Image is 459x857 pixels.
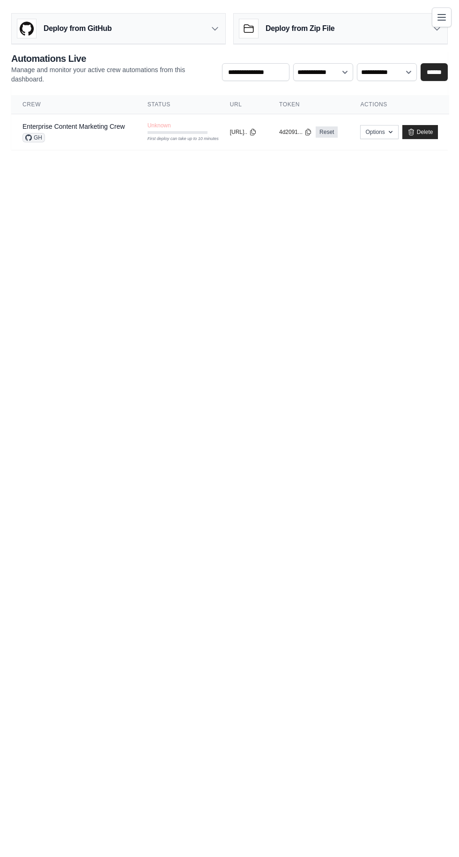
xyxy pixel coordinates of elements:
p: Manage and monitor your active crew automations from this dashboard. [11,65,215,84]
th: Token [268,95,349,114]
th: Status [136,95,219,114]
h3: Deploy from GitHub [44,23,111,34]
button: Options [360,125,398,139]
iframe: Chat Widget [412,812,459,857]
th: Crew [11,95,136,114]
span: GH [22,133,45,142]
button: Toggle navigation [432,7,452,27]
a: Reset [316,126,338,138]
h2: Automations Live [11,52,215,65]
span: Unknown [148,122,171,129]
div: First deploy can take up to 10 minutes [148,136,207,142]
a: Enterprise Content Marketing Crew [22,123,125,130]
img: GitHub Logo [17,19,36,38]
h3: Deploy from Zip File [266,23,334,34]
th: URL [219,95,268,114]
button: 4d2091... [279,128,312,136]
th: Actions [349,95,449,114]
a: Delete [402,125,438,139]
